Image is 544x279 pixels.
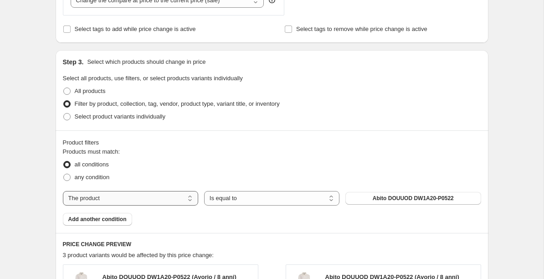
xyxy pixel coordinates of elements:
div: Product filters [63,138,481,147]
h2: Step 3. [63,57,84,67]
span: Select tags to remove while price change is active [296,26,427,32]
p: Select which products should change in price [87,57,205,67]
span: All products [75,88,106,94]
span: 3 product variants would be affected by this price change: [63,252,214,258]
span: Abito DOUUOD DW1A20-P0522 [373,195,454,202]
span: Select product variants individually [75,113,165,120]
button: Add another condition [63,213,132,226]
h6: PRICE CHANGE PREVIEW [63,241,481,248]
span: Select all products, use filters, or select products variants individually [63,75,243,82]
span: all conditions [75,161,109,168]
span: any condition [75,174,110,181]
span: Products must match: [63,148,120,155]
span: Filter by product, collection, tag, vendor, product type, variant title, or inventory [75,100,280,107]
span: Add another condition [68,216,127,223]
button: Abito DOUUOD DW1A20-P0522 [345,192,481,205]
span: Select tags to add while price change is active [75,26,196,32]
